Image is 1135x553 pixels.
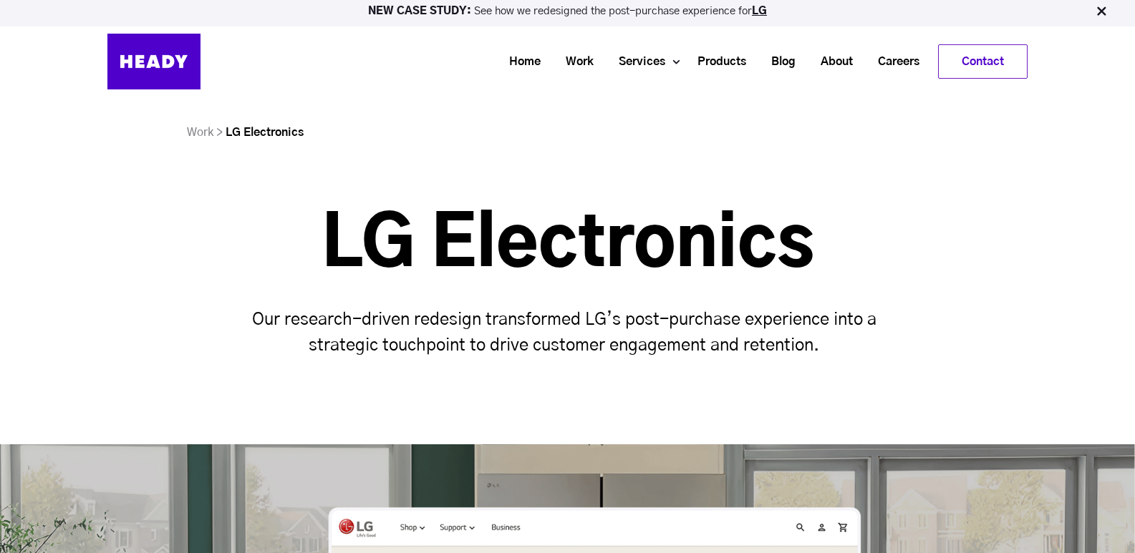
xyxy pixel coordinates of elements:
a: Services [601,49,672,75]
div: Navigation Menu [215,44,1028,79]
a: Work [548,49,601,75]
a: Work > [187,127,223,138]
a: Home [491,49,548,75]
li: LG Electronics [226,122,304,143]
img: Close Bar [1094,4,1109,19]
p: Our research-driven redesign transformed LG’s post-purchase experience into a strategic touchpoin... [227,307,909,358]
a: LG [752,6,767,16]
h1: LG Electronics [227,211,909,280]
p: See how we redesigned the post-purchase experience for [6,6,1129,16]
a: Contact [939,45,1027,78]
img: Heady_Logo_Web-01 (1) [107,34,201,89]
a: Blog [753,49,803,75]
a: Products [680,49,753,75]
a: Careers [860,49,927,75]
strong: NEW CASE STUDY: [368,6,474,16]
a: About [803,49,860,75]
